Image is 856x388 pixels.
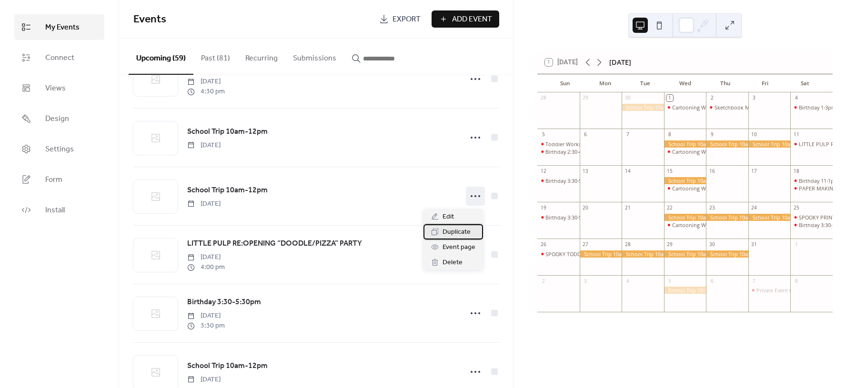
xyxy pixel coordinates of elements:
[664,287,706,294] div: School Trip 10:00am-12:00pm
[582,95,589,101] div: 29
[540,241,547,248] div: 26
[706,104,748,111] div: Sketchbook Making Workshop 10:30am-12:30pm
[745,74,785,92] div: Fri
[45,52,74,64] span: Connect
[443,257,463,269] span: Delete
[799,177,839,184] div: Birthday 11-1pm
[372,10,428,28] a: Export
[14,197,104,223] a: Install
[582,131,589,138] div: 6
[193,39,238,74] button: Past (81)
[790,177,833,184] div: Birthday 11-1pm
[748,140,791,148] div: School Trip 10am-12pm
[664,148,706,155] div: Cartooning Workshop 4:30-6:00pm
[45,83,66,94] span: Views
[545,250,654,258] div: SPOOKY TODDLER WORKSHOP 9:30-11:00am
[751,278,757,284] div: 7
[706,250,748,258] div: School Trip 10am-12pm
[187,321,225,331] span: 3:30 pm
[665,74,705,92] div: Wed
[793,278,800,284] div: 8
[706,140,748,148] div: School Trip 10am-12pm
[238,39,285,74] button: Recurring
[705,74,745,92] div: Thu
[625,74,665,92] div: Tue
[709,95,715,101] div: 2
[624,241,631,248] div: 28
[624,95,631,101] div: 30
[799,221,850,229] div: Birthday 3:30-5:30pm
[756,287,819,294] div: Private Event 6:00-8:00pm
[187,297,261,308] span: Birthday 3:30-5:30pm
[14,167,104,192] a: Form
[664,104,706,111] div: Cartooning Workshop 4:30-6:00pm
[748,287,791,294] div: Private Event 6:00-8:00pm
[187,360,268,372] a: School Trip 10am-12pm
[443,242,475,253] span: Event page
[537,177,580,184] div: Birthday 3:30-5:30pm
[624,204,631,211] div: 21
[580,250,622,258] div: School Trip 10am-12pm
[187,185,268,196] span: School Trip 10am-12pm
[666,131,673,138] div: 8
[751,204,757,211] div: 24
[129,39,193,75] button: Upcoming (59)
[187,360,268,372] span: School Trip 10am-12pm
[664,185,706,192] div: Cartooning Workshop 4:30-6:00pm
[187,238,362,249] span: LITTLE PULP RE:OPENING “DOODLE/PIZZA” PARTY
[666,204,673,211] div: 22
[706,214,748,221] div: School Trip 10am-12pm
[540,95,547,101] div: 28
[187,262,225,272] span: 4:00 pm
[748,214,791,221] div: School Trip 10am-12pm
[666,168,673,175] div: 15
[666,278,673,284] div: 5
[664,140,706,148] div: School Trip 10am-12pm
[664,250,706,258] div: School Trip 10am-12pm
[751,131,757,138] div: 10
[187,311,225,321] span: [DATE]
[709,204,715,211] div: 23
[45,144,74,155] span: Settings
[709,131,715,138] div: 9
[666,241,673,248] div: 29
[14,14,104,40] a: My Events
[443,227,471,238] span: Duplicate
[751,95,757,101] div: 3
[582,278,589,284] div: 3
[790,185,833,192] div: PAPER MAKING Workshop 3:30-5:30pm
[672,148,757,155] div: Cartooning Workshop 4:30-6:00pm
[793,95,800,101] div: 4
[709,278,715,284] div: 6
[709,241,715,248] div: 30
[609,57,631,68] div: [DATE]
[672,185,757,192] div: Cartooning Workshop 4:30-6:00pm
[666,95,673,101] div: 1
[751,168,757,175] div: 17
[793,241,800,248] div: 1
[187,296,261,308] a: Birthday 3:30-5:30pm
[540,168,547,175] div: 12
[187,199,221,209] span: [DATE]
[545,214,597,221] div: Birthday 3:30-5:30pm
[432,10,499,28] button: Add Event
[790,214,833,221] div: SPOOKY PRINTMAKING 10:30am-12:00pm
[715,104,834,111] div: Sketchbook Making Workshop 10:30am-12:30pm
[187,184,268,197] a: School Trip 10am-12pm
[709,168,715,175] div: 16
[537,250,580,258] div: SPOOKY TODDLER WORKSHOP 9:30-11:00am
[624,168,631,175] div: 14
[585,74,625,92] div: Mon
[452,14,492,25] span: Add Event
[187,140,221,150] span: [DATE]
[540,204,547,211] div: 19
[790,104,833,111] div: Birthday 1-3pm
[187,87,225,97] span: 4:30 pm
[537,140,580,148] div: Toddler Workshop 9:30-11:00am
[45,22,80,33] span: My Events
[14,136,104,162] a: Settings
[582,241,589,248] div: 27
[582,204,589,211] div: 20
[14,75,104,101] a: Views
